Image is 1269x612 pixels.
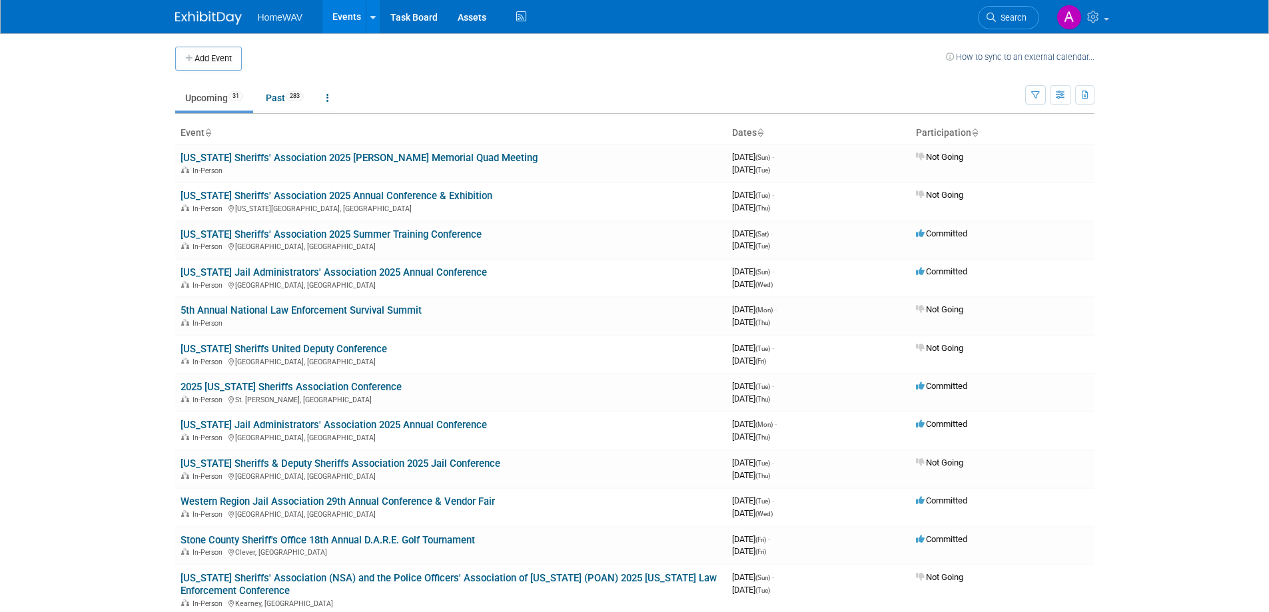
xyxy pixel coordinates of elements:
span: In-Person [193,434,226,442]
a: Stone County Sheriff's Office 18th Annual D.A.R.E. Golf Tournament [181,534,475,546]
img: ExhibitDay [175,11,242,25]
span: Not Going [916,343,963,353]
span: - [775,419,777,429]
span: In-Person [193,281,226,290]
img: In-Person Event [181,358,189,364]
a: [US_STATE] Sheriffs' Association 2025 [PERSON_NAME] Memorial Quad Meeting [181,152,538,164]
span: Not Going [916,190,963,200]
span: In-Person [193,166,226,175]
span: [DATE] [732,458,774,467]
span: - [772,495,774,505]
a: Sort by Start Date [757,127,763,138]
span: Committed [916,381,967,391]
span: (Thu) [755,434,770,441]
span: [DATE] [732,304,777,314]
a: Past283 [256,85,314,111]
span: (Wed) [755,281,773,288]
span: (Fri) [755,536,766,543]
a: 5th Annual National Law Enforcement Survival Summit [181,304,422,316]
span: (Thu) [755,472,770,479]
span: In-Person [193,472,226,481]
span: In-Person [193,510,226,519]
span: (Thu) [755,396,770,403]
div: [GEOGRAPHIC_DATA], [GEOGRAPHIC_DATA] [181,279,721,290]
img: In-Person Event [181,281,189,288]
span: (Mon) [755,306,773,314]
span: - [772,190,774,200]
span: (Tue) [755,383,770,390]
span: - [772,152,774,162]
span: (Sat) [755,230,769,238]
span: Committed [916,419,967,429]
span: (Tue) [755,459,770,467]
span: - [775,304,777,314]
button: Add Event [175,47,242,71]
span: In-Person [193,242,226,251]
a: How to sync to an external calendar... [946,52,1094,62]
a: Search [978,6,1039,29]
span: (Fri) [755,548,766,555]
span: Search [996,13,1027,23]
a: [US_STATE] Sheriffs & Deputy Sheriffs Association 2025 Jail Conference [181,458,500,469]
span: [DATE] [732,572,774,582]
span: [DATE] [732,508,773,518]
span: (Tue) [755,192,770,199]
div: [GEOGRAPHIC_DATA], [GEOGRAPHIC_DATA] [181,470,721,481]
span: [DATE] [732,240,770,250]
span: 283 [286,91,304,101]
span: In-Person [193,358,226,366]
span: - [772,381,774,391]
span: (Thu) [755,204,770,212]
span: - [772,266,774,276]
span: Not Going [916,304,963,314]
th: Dates [727,122,911,145]
span: - [771,228,773,238]
span: (Fri) [755,358,766,365]
div: [GEOGRAPHIC_DATA], [GEOGRAPHIC_DATA] [181,356,721,366]
span: (Tue) [755,345,770,352]
a: [US_STATE] Jail Administrators' Association 2025 Annual Conference [181,266,487,278]
span: (Sun) [755,574,770,581]
span: Committed [916,228,967,238]
img: In-Person Event [181,472,189,479]
span: (Tue) [755,166,770,174]
div: [GEOGRAPHIC_DATA], [GEOGRAPHIC_DATA] [181,508,721,519]
a: Sort by Participation Type [971,127,978,138]
span: - [772,572,774,582]
span: [DATE] [732,585,770,595]
span: In-Person [193,548,226,557]
span: - [768,534,770,544]
span: [DATE] [732,470,770,480]
a: [US_STATE] Sheriffs' Association 2025 Annual Conference & Exhibition [181,190,492,202]
div: Kearney, [GEOGRAPHIC_DATA] [181,597,721,608]
span: In-Person [193,599,226,608]
a: 2025 [US_STATE] Sheriffs Association Conference [181,381,402,393]
span: [DATE] [732,190,774,200]
span: (Thu) [755,319,770,326]
span: [DATE] [732,152,774,162]
span: [DATE] [732,419,777,429]
span: [DATE] [732,164,770,174]
span: [DATE] [732,495,774,505]
img: In-Person Event [181,510,189,517]
th: Event [175,122,727,145]
img: Amanda Jasper [1057,5,1082,30]
span: Committed [916,495,967,505]
span: (Sun) [755,154,770,161]
span: In-Person [193,204,226,213]
div: [GEOGRAPHIC_DATA], [GEOGRAPHIC_DATA] [181,240,721,251]
span: (Mon) [755,421,773,428]
img: In-Person Event [181,548,189,555]
span: [DATE] [732,356,766,366]
span: Not Going [916,458,963,467]
a: Upcoming31 [175,85,253,111]
div: [US_STATE][GEOGRAPHIC_DATA], [GEOGRAPHIC_DATA] [181,202,721,213]
span: [DATE] [732,394,770,404]
span: In-Person [193,396,226,404]
span: In-Person [193,319,226,328]
div: Clever, [GEOGRAPHIC_DATA] [181,546,721,557]
a: [US_STATE] Jail Administrators' Association 2025 Annual Conference [181,419,487,431]
a: Western Region Jail Association 29th Annual Conference & Vendor Fair [181,495,495,507]
span: - [772,343,774,353]
a: [US_STATE] Sheriffs' Association (NSA) and the Police Officers' Association of [US_STATE] (POAN) ... [181,572,717,597]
